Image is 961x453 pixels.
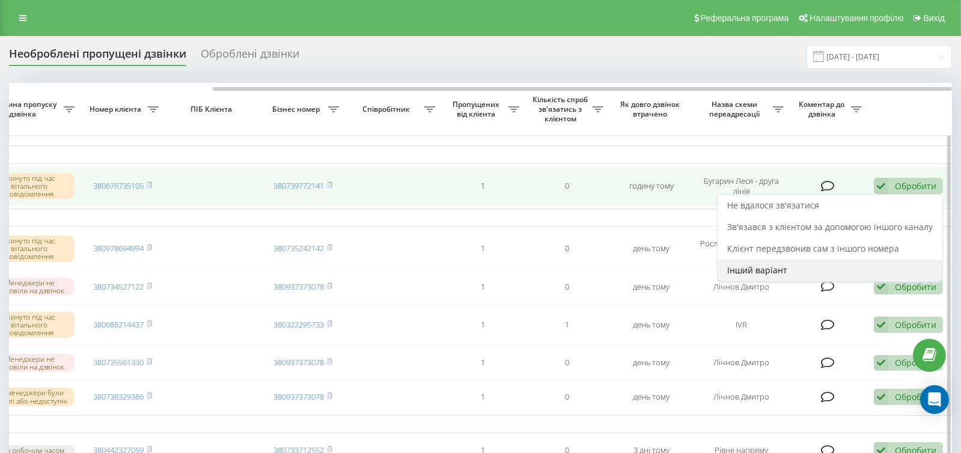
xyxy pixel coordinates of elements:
[525,305,609,345] td: 1
[895,391,936,403] div: Обробити
[619,100,684,118] span: Як довго дзвінок втрачено
[273,357,324,368] a: 380937373078
[609,305,694,345] td: день тому
[87,105,148,114] span: Номер клієнта
[895,180,936,192] div: Обробити
[175,105,251,114] span: ПІБ Клієнта
[920,385,949,414] div: Open Intercom Messenger
[609,229,694,269] td: день тому
[93,391,144,402] a: 380738329386
[525,381,609,413] td: 0
[609,347,694,379] td: день тому
[441,381,525,413] td: 1
[810,13,903,23] span: Налаштування профілю
[441,305,525,345] td: 1
[9,47,186,66] div: Необроблені пропущені дзвінки
[895,319,936,330] div: Обробити
[267,105,328,114] span: Бізнес номер
[273,180,324,191] a: 380739772141
[441,229,525,269] td: 1
[525,166,609,206] td: 0
[694,381,790,413] td: Лічнов Дмитро
[694,271,790,303] td: Лічнов Дмитро
[525,271,609,303] td: 0
[525,229,609,269] td: 0
[895,281,936,293] div: Обробити
[694,166,790,206] td: Бугарин Леся - друга лінія
[93,281,144,292] a: 380734527122
[273,243,324,254] a: 380735242142
[525,347,609,379] td: 0
[609,271,694,303] td: день тому
[273,391,324,402] a: 380937373078
[727,199,819,211] span: Не вдалося зв'язатися
[796,100,851,118] span: Коментар до дзвінка
[727,243,899,254] span: Клієнт передзвонив сам з іншого номера
[441,166,525,206] td: 1
[694,229,790,269] td: Рослюк Наталія - друга лінія
[701,13,789,23] span: Реферальна програма
[924,13,945,23] span: Вихід
[727,264,787,276] span: Інший варіант
[694,347,790,379] td: Лічнов Дмитро
[531,95,593,123] span: Кількість спроб зв'язатись з клієнтом
[609,166,694,206] td: годину тому
[700,100,773,118] span: Назва схеми переадресації
[273,319,324,330] a: 380322295733
[727,221,933,233] span: Зв'язався з клієнтом за допомогою іншого каналу
[895,357,936,368] div: Обробити
[93,243,144,254] a: 380978694994
[93,357,144,368] a: 380735561330
[694,305,790,345] td: IVR
[609,381,694,413] td: день тому
[441,271,525,303] td: 1
[93,319,144,330] a: 380688214437
[273,281,324,292] a: 380937373078
[351,105,424,114] span: Співробітник
[93,180,144,191] a: 380676735105
[447,100,508,118] span: Пропущених від клієнта
[201,47,299,66] div: Оброблені дзвінки
[441,347,525,379] td: 1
